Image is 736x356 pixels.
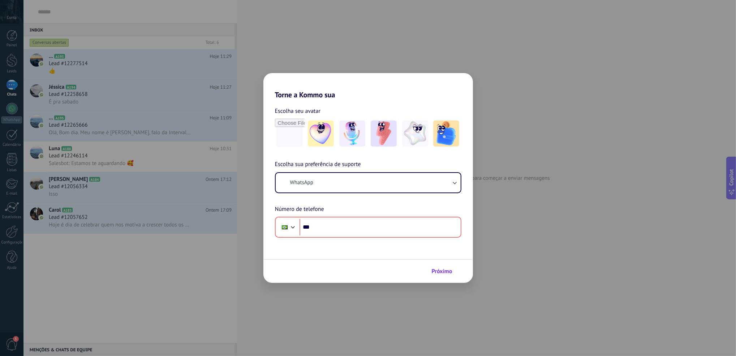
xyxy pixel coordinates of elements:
[371,120,397,147] img: -3.jpeg
[402,120,428,147] img: -4.jpeg
[263,73,473,99] h2: Torne a Kommo sua
[433,120,459,147] img: -5.jpeg
[339,120,365,147] img: -2.jpeg
[275,106,321,116] span: Escolha seu avatar
[278,220,292,235] div: Brazil: + 55
[276,173,461,192] button: WhatsApp
[290,179,313,186] span: WhatsApp
[275,160,361,169] span: Escolha sua preferência de suporte
[432,269,452,274] span: Próximo
[275,205,324,214] span: Número de telefone
[429,265,462,277] button: Próximo
[308,120,334,147] img: -1.jpeg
